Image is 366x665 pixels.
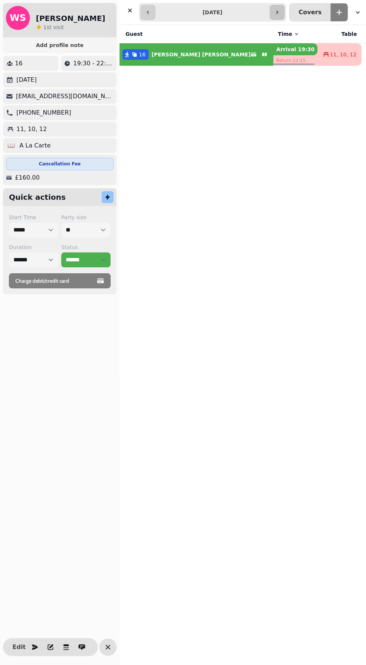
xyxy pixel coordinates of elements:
[16,108,71,117] p: [PHONE_NUMBER]
[120,46,273,63] button: 16[PERSON_NAME] [PERSON_NAME]
[16,92,114,101] p: [EMAIL_ADDRESS][DOMAIN_NAME]
[273,43,317,55] p: Arrival 19:30
[289,3,331,21] button: Covers
[120,25,273,43] th: Guest
[330,51,356,58] span: 11, 10, 12
[9,273,111,288] button: Charge debit/credit card
[15,173,40,182] p: £160.00
[47,24,53,30] span: st
[15,644,24,650] span: Edit
[9,214,58,221] label: Start Time
[7,141,15,150] p: 📖
[278,30,292,38] span: Time
[317,25,361,43] th: Table
[299,9,322,15] p: Covers
[36,13,105,24] h2: [PERSON_NAME]
[10,13,26,22] span: WS
[15,278,95,283] span: Charge debit/credit card
[9,192,66,202] h2: Quick actions
[61,243,111,251] label: Status
[6,158,114,170] div: Cancellation Fee
[73,59,114,68] p: 19:30 - 22:15
[278,30,300,38] button: Time
[12,43,108,48] span: Add profile note
[43,24,64,31] p: visit
[16,125,47,134] p: 11, 10, 12
[43,24,47,30] span: 1
[15,59,22,68] p: 16
[12,640,27,655] button: Edit
[16,75,37,84] p: [DATE]
[19,141,51,150] p: A La Carte
[273,55,317,66] p: Return 22:15
[152,51,251,58] p: [PERSON_NAME] [PERSON_NAME]
[9,243,58,251] label: Duration
[61,214,111,221] label: Party size
[6,40,114,50] button: Add profile note
[139,51,146,58] span: 16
